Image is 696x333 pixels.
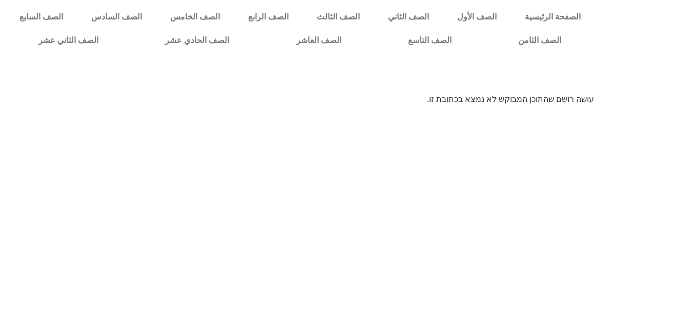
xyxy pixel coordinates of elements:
[102,93,594,106] p: עושה רושם שהתוכן המבוקש לא נמצא בכתובת זו.
[374,5,443,29] a: الصف الثاني
[77,5,156,29] a: الصف السادس
[132,29,262,52] a: الصف الحادي عشر
[511,5,595,29] a: الصفحة الرئيسية
[375,29,485,52] a: الصف التاسع
[485,29,595,52] a: الصف الثامن
[5,29,132,52] a: الصف الثاني عشر
[156,5,234,29] a: الصف الخامس
[302,5,374,29] a: الصف الثالث
[443,5,510,29] a: الصف الأول
[5,5,77,29] a: الصف السابع
[263,29,375,52] a: الصف العاشر
[234,5,302,29] a: الصف الرابع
